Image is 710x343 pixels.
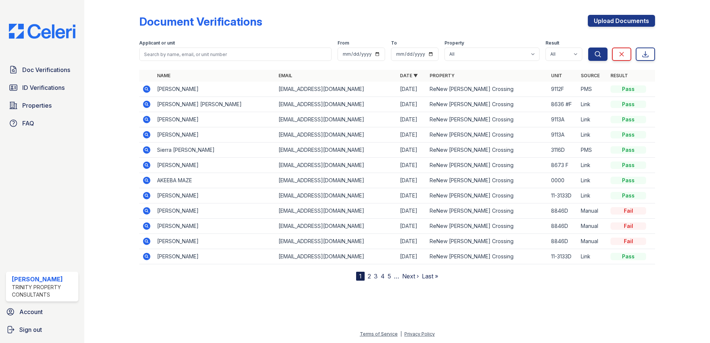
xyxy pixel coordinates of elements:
a: Doc Verifications [6,62,78,77]
td: [EMAIL_ADDRESS][DOMAIN_NAME] [276,188,397,203]
div: Pass [610,131,646,138]
a: Source [581,73,600,78]
td: [EMAIL_ADDRESS][DOMAIN_NAME] [276,82,397,97]
td: [EMAIL_ADDRESS][DOMAIN_NAME] [276,143,397,158]
input: Search by name, email, or unit number [139,48,332,61]
div: 1 [356,272,365,281]
div: Fail [610,238,646,245]
a: Result [610,73,628,78]
td: PMS [578,143,608,158]
td: [PERSON_NAME] [154,203,276,219]
td: 8846D [548,203,578,219]
td: [PERSON_NAME] [154,249,276,264]
a: Date ▼ [400,73,418,78]
td: [PERSON_NAME] [154,158,276,173]
td: ReNew [PERSON_NAME] Crossing [427,143,548,158]
td: Link [578,188,608,203]
a: Property [430,73,455,78]
td: 9112F [548,82,578,97]
td: [PERSON_NAME] [154,234,276,249]
td: Link [578,158,608,173]
label: To [391,40,397,46]
td: Link [578,249,608,264]
td: [EMAIL_ADDRESS][DOMAIN_NAME] [276,97,397,112]
a: Unit [551,73,562,78]
td: ReNew [PERSON_NAME] Crossing [427,97,548,112]
label: From [338,40,349,46]
td: [PERSON_NAME] [154,127,276,143]
td: ReNew [PERSON_NAME] Crossing [427,234,548,249]
td: ReNew [PERSON_NAME] Crossing [427,112,548,127]
td: [EMAIL_ADDRESS][DOMAIN_NAME] [276,158,397,173]
div: Pass [610,101,646,108]
td: 8846D [548,219,578,234]
td: ReNew [PERSON_NAME] Crossing [427,249,548,264]
td: 9113A [548,112,578,127]
a: Name [157,73,170,78]
td: 11-3133D [548,249,578,264]
td: [PERSON_NAME] [PERSON_NAME] [154,97,276,112]
td: Sierra [PERSON_NAME] [154,143,276,158]
td: [PERSON_NAME] [154,82,276,97]
div: Pass [610,192,646,199]
a: Account [3,304,81,319]
td: 9113A [548,127,578,143]
span: … [394,272,399,281]
td: [DATE] [397,127,427,143]
span: Doc Verifications [22,65,70,74]
div: | [400,331,402,337]
td: AKEEBA MAZE [154,173,276,188]
td: [DATE] [397,234,427,249]
td: PMS [578,82,608,97]
a: Email [279,73,292,78]
a: Last » [422,272,438,280]
td: [DATE] [397,112,427,127]
div: [PERSON_NAME] [12,275,75,284]
div: Pass [610,253,646,260]
span: Sign out [19,325,42,334]
td: ReNew [PERSON_NAME] Crossing [427,127,548,143]
td: 11-3133D [548,188,578,203]
td: [EMAIL_ADDRESS][DOMAIN_NAME] [276,203,397,219]
td: ReNew [PERSON_NAME] Crossing [427,188,548,203]
td: 0000 [548,173,578,188]
td: Link [578,112,608,127]
td: [DATE] [397,249,427,264]
td: [DATE] [397,219,427,234]
div: Pass [610,161,646,169]
td: [DATE] [397,203,427,219]
a: Privacy Policy [404,331,435,337]
span: FAQ [22,119,34,128]
td: Link [578,127,608,143]
td: 3116D [548,143,578,158]
div: Pass [610,85,646,93]
td: [EMAIL_ADDRESS][DOMAIN_NAME] [276,234,397,249]
td: [PERSON_NAME] [154,188,276,203]
label: Property [444,40,464,46]
a: Sign out [3,322,81,337]
div: Pass [610,116,646,123]
td: ReNew [PERSON_NAME] Crossing [427,82,548,97]
td: [EMAIL_ADDRESS][DOMAIN_NAME] [276,127,397,143]
td: [DATE] [397,143,427,158]
td: [DATE] [397,158,427,173]
td: [EMAIL_ADDRESS][DOMAIN_NAME] [276,249,397,264]
a: 2 [368,272,371,280]
label: Applicant or unit [139,40,175,46]
td: [DATE] [397,82,427,97]
span: Properties [22,101,52,110]
span: Account [19,307,43,316]
td: [DATE] [397,173,427,188]
a: 4 [381,272,385,280]
img: CE_Logo_Blue-a8612792a0a2168367f1c8372b55b34899dd931a85d93a1a3d3e32e68fde9ad4.png [3,24,81,39]
td: Link [578,97,608,112]
a: Upload Documents [588,15,655,27]
td: 8673 F [548,158,578,173]
td: ReNew [PERSON_NAME] Crossing [427,219,548,234]
div: Pass [610,177,646,184]
td: [EMAIL_ADDRESS][DOMAIN_NAME] [276,112,397,127]
td: 8636 #F [548,97,578,112]
a: FAQ [6,116,78,131]
td: [EMAIL_ADDRESS][DOMAIN_NAME] [276,219,397,234]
